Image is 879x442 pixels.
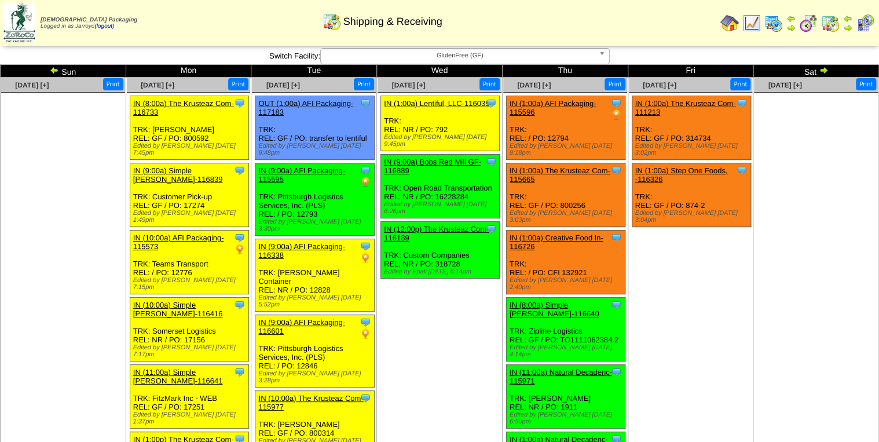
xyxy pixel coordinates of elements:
div: TRK: REL: / PO: 12794 [506,96,625,160]
div: Edited by Bpali [DATE] 6:14pm [384,268,499,275]
a: IN (9:00a) AFI Packaging-116601 [258,318,345,335]
div: TRK: REL: NR / PO: 792 [381,96,500,151]
img: arrowleft.gif [843,14,852,23]
img: Tooltip [610,366,622,378]
a: [DATE] [+] [768,81,802,89]
button: Print [103,78,123,90]
a: IN (10:00a) Simple [PERSON_NAME]-116416 [133,301,223,318]
button: Print [228,78,248,90]
button: Print [605,78,625,90]
div: Edited by [PERSON_NAME] [DATE] 6:50pm [510,411,625,425]
div: TRK: Pittsburgh Logistics Services, Inc. (PLS) REL: / PO: 12846 [255,315,374,388]
div: TRK: FitzMark Inc - WEB REL: GF / PO: 17251 [130,365,248,429]
div: TRK: [PERSON_NAME] REL: NR / PO: 1911 [506,365,625,429]
img: Tooltip [234,165,246,176]
a: [DATE] [+] [391,81,425,89]
img: Tooltip [610,299,622,311]
a: IN (10:00a) AFI Packaging-115573 [133,233,224,251]
a: IN (1:00a) AFI Packaging-115596 [510,99,596,116]
div: Edited by [PERSON_NAME] [DATE] 7:17pm [133,344,248,358]
img: Tooltip [736,165,748,176]
div: Edited by [PERSON_NAME] [DATE] 3:30pm [258,218,373,232]
div: TRK: Teams Transport REL: / PO: 12776 [130,231,248,294]
a: IN (1:00a) Creative Food In-116726 [510,233,603,251]
span: [DATE] [+] [643,81,676,89]
a: (logout) [94,23,114,30]
div: TRK: Somerset Logistics REL: NR / PO: 17156 [130,298,248,361]
td: Mon [126,65,251,78]
span: [DATE] [+] [15,81,49,89]
img: calendarinout.gif [323,12,341,31]
a: [DATE] [+] [141,81,174,89]
div: TRK: Open Road Transportation REL: NR / PO: 16228284 [381,155,500,218]
button: Print [354,78,374,90]
div: TRK: [PERSON_NAME] Container REL: NR / PO: 12828 [255,239,374,312]
img: line_graph.gif [742,14,761,32]
td: Thu [502,65,628,78]
td: Sat [753,65,879,78]
img: Tooltip [360,316,371,328]
div: TRK: REL: GF / PO: 874-2 [632,163,750,227]
div: Edited by [PERSON_NAME] [DATE] 3:28pm [258,370,373,384]
span: Shipping & Receiving [343,16,442,28]
div: TRK: [PERSON_NAME] REL: GF / PO: 800592 [130,96,248,160]
img: Tooltip [234,299,246,311]
img: Tooltip [234,97,246,109]
div: Edited by [PERSON_NAME] [DATE] 3:03pm [510,210,625,224]
div: TRK: REL: / PO: CFI 132921 [506,231,625,294]
img: Tooltip [610,97,622,109]
a: IN (11:00a) Simple [PERSON_NAME]-116641 [133,368,223,385]
div: TRK: REL: GF / PO: 800256 [506,163,625,227]
img: arrowleft.gif [50,65,59,75]
div: TRK: Pittsburgh Logistics Services, Inc. (PLS) REL: / PO: 12793 [255,163,374,236]
a: [DATE] [+] [266,81,300,89]
img: Tooltip [610,232,622,243]
div: TRK: Customer Pick-up REL: GF / PO: 17274 [130,163,248,227]
span: Logged in as Jarroyo [41,17,137,30]
a: IN (9:00a) Bobs Red Mill GF-116889 [384,158,481,175]
img: home.gif [720,14,739,32]
img: arrowright.gif [843,23,852,32]
button: Print [479,78,500,90]
img: Tooltip [360,392,371,404]
td: Fri [628,65,753,78]
td: Sun [1,65,126,78]
div: TRK: Custom Companies REL: NR / PO: 318728 [381,222,500,279]
div: Edited by [PERSON_NAME] [DATE] 7:45pm [133,143,248,156]
div: Edited by [PERSON_NAME] [DATE] 7:15pm [133,277,248,291]
div: TRK: REL: GF / PO: transfer to lentiful [255,96,374,160]
a: IN (9:00a) AFI Packaging-115595 [258,166,345,184]
div: Edited by [PERSON_NAME] [DATE] 1:37pm [133,411,248,425]
td: Wed [377,65,503,78]
img: Tooltip [360,97,371,109]
img: Tooltip [610,165,622,176]
a: IN (1:00a) Lentiful, LLC-116035 [384,99,489,108]
div: Edited by [PERSON_NAME] [DATE] 5:52pm [258,294,373,308]
img: Tooltip [360,165,371,176]
a: IN (12:00p) The Krusteaz Com-116189 [384,225,489,242]
img: PO [360,252,371,264]
a: IN (8:00a) Simple [PERSON_NAME]-116640 [510,301,599,318]
a: IN (1:00a) The Krusteaz Com-115665 [510,166,610,184]
img: PO [360,176,371,188]
img: Tooltip [485,223,497,235]
a: [DATE] [+] [517,81,551,89]
img: calendarcustomer.gif [856,14,874,32]
span: GlutenFree (GF) [325,49,594,63]
div: Edited by [PERSON_NAME] [DATE] 1:49pm [133,210,248,224]
img: arrowleft.gif [786,14,796,23]
img: calendarprod.gif [764,14,783,32]
a: IN (1:00a) Step One Foods, -116326 [635,166,728,184]
span: [DEMOGRAPHIC_DATA] Packaging [41,17,137,23]
img: arrowright.gif [819,65,828,75]
div: Edited by [PERSON_NAME] [DATE] 2:40pm [510,277,625,291]
img: Tooltip [360,240,371,252]
img: calendarinout.gif [821,14,840,32]
a: IN (9:00a) Simple [PERSON_NAME]-116839 [133,166,223,184]
a: IN (10:00a) The Krusteaz Com-115977 [258,394,363,411]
